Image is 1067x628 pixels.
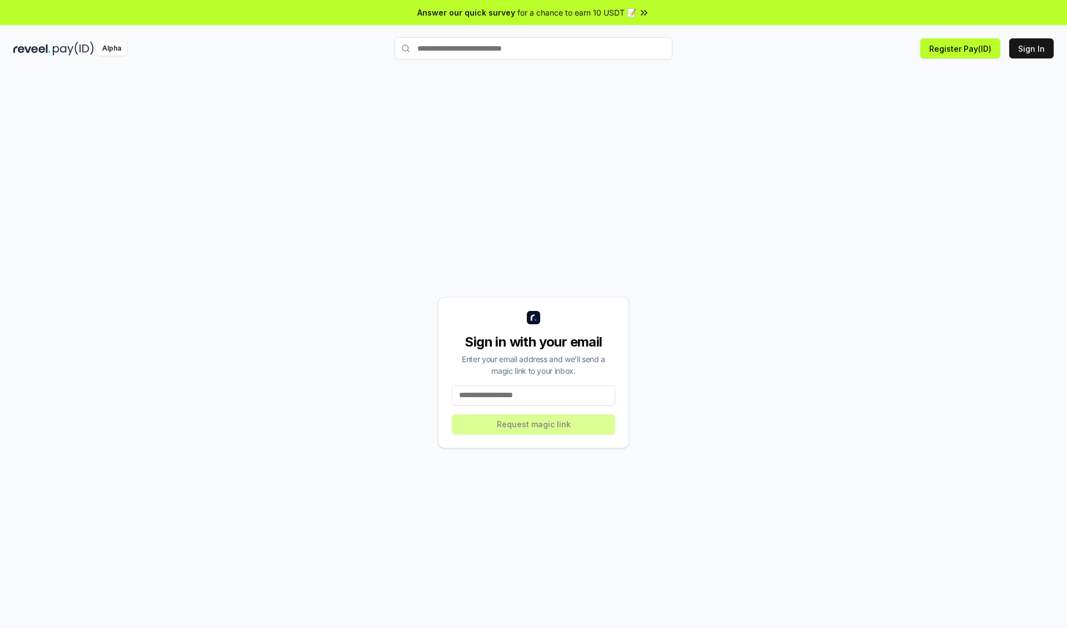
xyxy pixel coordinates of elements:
img: reveel_dark [13,42,51,56]
span: for a chance to earn 10 USDT 📝 [517,7,636,18]
div: Sign in with your email [452,333,615,351]
span: Answer our quick survey [417,7,515,18]
div: Enter your email address and we’ll send a magic link to your inbox. [452,353,615,377]
img: logo_small [527,311,540,324]
button: Register Pay(ID) [920,38,1000,58]
div: Alpha [96,42,127,56]
img: pay_id [53,42,94,56]
button: Sign In [1009,38,1054,58]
